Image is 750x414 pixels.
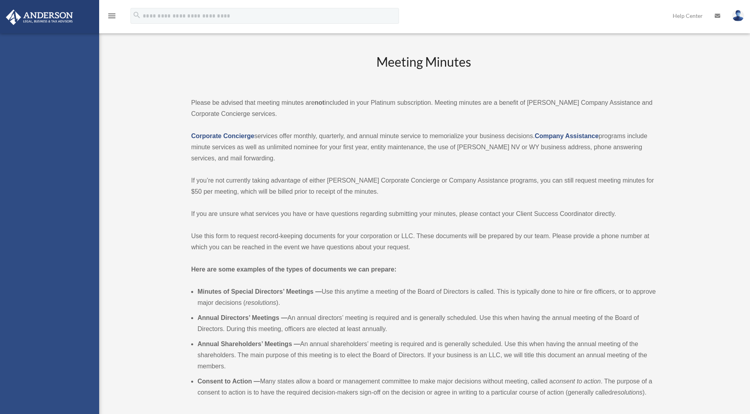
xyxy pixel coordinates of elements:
[191,175,656,197] p: If you’re not currently taking advantage of either [PERSON_NAME] Corporate Concierge or Company A...
[535,133,598,139] a: Company Assistance
[191,266,397,273] strong: Here are some examples of the types of documents we can prepare:
[315,99,324,106] strong: not
[198,288,322,295] b: Minutes of Special Directors’ Meetings —
[246,299,276,306] em: resolutions
[191,53,656,86] h2: Meeting Minutes
[612,389,643,396] em: resolutions
[198,341,300,347] b: Annual Shareholders’ Meetings —
[198,286,656,308] li: Use this anytime a meeting of the Board of Directors is called. This is typically done to hire or...
[198,312,656,335] li: An annual directors’ meeting is required and is generally scheduled. Use this when having the ann...
[198,339,656,372] li: An annual shareholders’ meeting is required and is generally scheduled. Use this when having the ...
[553,378,582,385] em: consent to
[191,208,656,220] p: If you are unsure what services you have or have questions regarding submitting your minutes, ple...
[584,378,601,385] em: action
[191,97,656,119] p: Please be advised that meeting minutes are included in your Platinum subscription. Meeting minute...
[732,10,744,21] img: User Pic
[191,133,254,139] a: Corporate Concierge
[191,131,656,164] p: services offer monthly, quarterly, and annual minute service to memorialize your business decisio...
[198,314,288,321] b: Annual Directors’ Meetings —
[107,14,117,21] a: menu
[198,376,656,398] li: Many states allow a board or management committee to make major decisions without meeting, called...
[198,378,260,385] b: Consent to Action —
[4,10,75,25] img: Anderson Advisors Platinum Portal
[191,231,656,253] p: Use this form to request record-keeping documents for your corporation or LLC. These documents wi...
[107,11,117,21] i: menu
[132,11,141,19] i: search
